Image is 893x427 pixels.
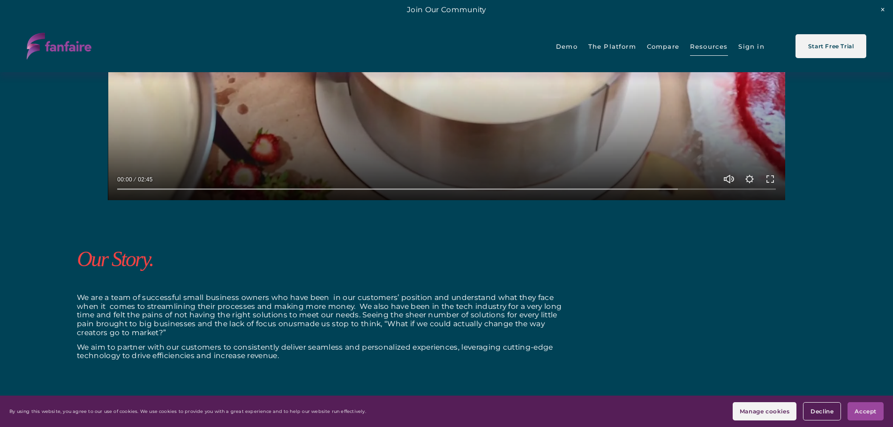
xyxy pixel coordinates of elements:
[733,402,796,420] button: Manage cookies
[117,186,775,193] input: Seek
[77,293,568,337] p: We are a team of successful small business owners who have been in our customers’ position and un...
[135,175,155,184] div: Duration
[803,402,841,420] button: Decline
[27,33,91,60] img: fanfaire
[556,36,578,57] a: Demo
[9,409,366,414] p: By using this website, you agree to our use of cookies. We use cookies to provide you with a grea...
[690,36,728,57] a: folder dropdown
[117,175,135,184] div: Current time
[77,247,153,271] em: Our Story.
[690,37,728,56] span: Resources
[795,34,866,58] a: Start Free Trial
[288,319,297,328] em: us
[738,36,764,57] a: Sign in
[740,408,789,415] span: Manage cookies
[588,37,636,56] span: The Platform
[855,408,877,415] span: Accept
[77,343,568,360] p: We aim to partner with our customers to consistently deliver seamless and personalized experience...
[588,36,636,57] a: folder dropdown
[848,402,884,420] button: Accept
[647,36,679,57] a: Compare
[810,408,833,415] span: Decline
